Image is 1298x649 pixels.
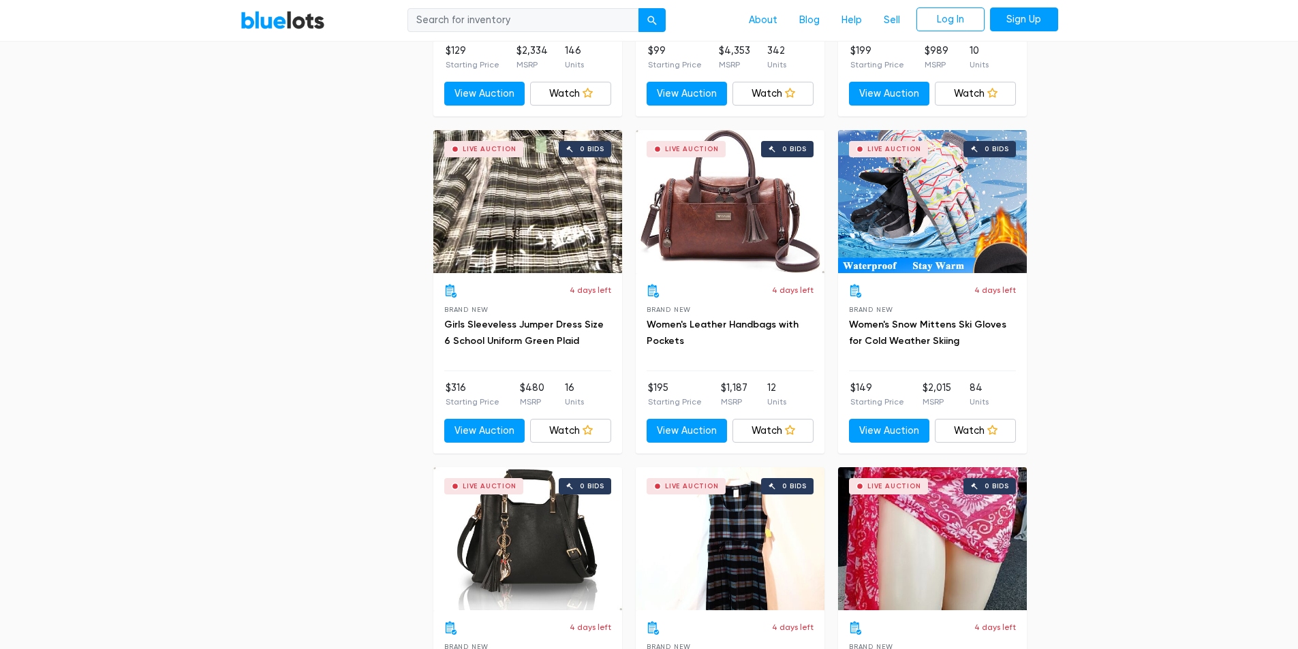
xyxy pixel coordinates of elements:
[520,396,544,408] p: MSRP
[647,306,691,313] span: Brand New
[782,146,807,153] div: 0 bids
[648,44,702,71] li: $99
[732,419,814,443] a: Watch
[565,59,584,71] p: Units
[570,621,611,633] p: 4 days left
[565,44,584,71] li: 146
[665,146,719,153] div: Live Auction
[665,483,719,490] div: Live Auction
[648,381,702,408] li: $195
[867,483,921,490] div: Live Auction
[772,621,814,633] p: 4 days left
[444,419,525,443] a: View Auction
[463,483,516,490] div: Live Auction
[916,7,985,32] a: Log In
[516,44,548,71] li: $2,334
[850,381,904,408] li: $149
[565,381,584,408] li: 16
[849,419,930,443] a: View Auction
[241,10,325,30] a: BlueLots
[433,130,622,273] a: Live Auction 0 bids
[444,82,525,106] a: View Auction
[530,419,611,443] a: Watch
[446,44,499,71] li: $129
[647,419,728,443] a: View Auction
[974,284,1016,296] p: 4 days left
[444,306,489,313] span: Brand New
[990,7,1058,32] a: Sign Up
[719,59,750,71] p: MSRP
[407,8,639,33] input: Search for inventory
[788,7,831,33] a: Blog
[446,381,499,408] li: $316
[648,396,702,408] p: Starting Price
[925,59,948,71] p: MSRP
[446,59,499,71] p: Starting Price
[925,44,948,71] li: $989
[985,483,1009,490] div: 0 bids
[433,467,622,610] a: Live Auction 0 bids
[838,467,1027,610] a: Live Auction 0 bids
[923,396,951,408] p: MSRP
[463,146,516,153] div: Live Auction
[935,82,1016,106] a: Watch
[873,7,911,33] a: Sell
[647,82,728,106] a: View Auction
[867,146,921,153] div: Live Auction
[444,319,604,347] a: Girls Sleeveless Jumper Dress Size 6 School Uniform Green Plaid
[570,284,611,296] p: 4 days left
[647,319,799,347] a: Women's Leather Handbags with Pockets
[516,59,548,71] p: MSRP
[923,381,951,408] li: $2,015
[721,381,747,408] li: $1,187
[838,130,1027,273] a: Live Auction 0 bids
[850,44,904,71] li: $199
[935,419,1016,443] a: Watch
[520,381,544,408] li: $480
[850,59,904,71] p: Starting Price
[849,319,1006,347] a: Women's Snow Mittens Ski Gloves for Cold Weather Skiing
[648,59,702,71] p: Starting Price
[970,381,989,408] li: 84
[831,7,873,33] a: Help
[970,59,989,71] p: Units
[636,130,824,273] a: Live Auction 0 bids
[767,396,786,408] p: Units
[446,396,499,408] p: Starting Price
[849,82,930,106] a: View Auction
[849,306,893,313] span: Brand New
[719,44,750,71] li: $4,353
[530,82,611,106] a: Watch
[772,284,814,296] p: 4 days left
[985,146,1009,153] div: 0 bids
[636,467,824,610] a: Live Auction 0 bids
[767,44,786,71] li: 342
[850,396,904,408] p: Starting Price
[732,82,814,106] a: Watch
[580,483,604,490] div: 0 bids
[782,483,807,490] div: 0 bids
[580,146,604,153] div: 0 bids
[767,381,786,408] li: 12
[721,396,747,408] p: MSRP
[738,7,788,33] a: About
[970,396,989,408] p: Units
[970,44,989,71] li: 10
[767,59,786,71] p: Units
[974,621,1016,633] p: 4 days left
[565,396,584,408] p: Units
